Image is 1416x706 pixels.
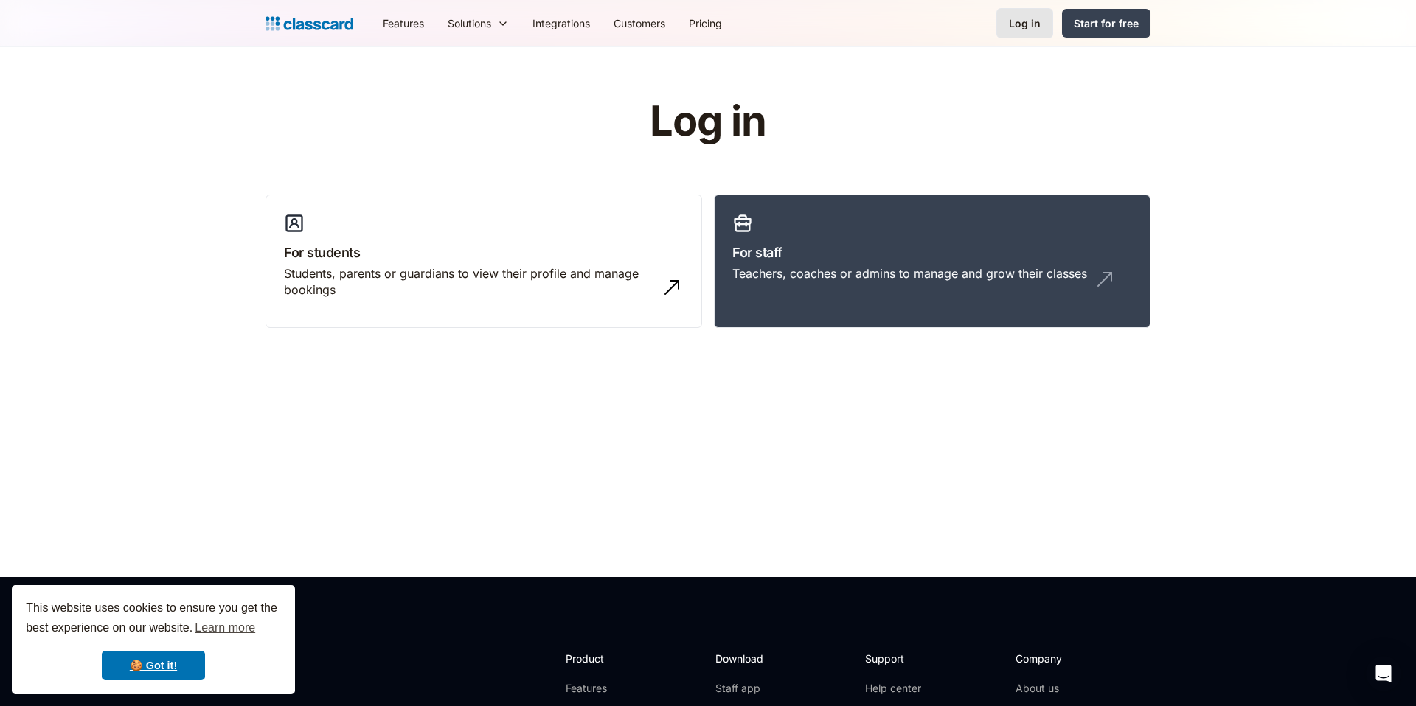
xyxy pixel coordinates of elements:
[865,681,925,696] a: Help center
[474,99,943,144] h1: Log in
[566,651,645,666] h2: Product
[1366,656,1401,691] div: Open Intercom Messenger
[192,617,257,639] a: learn more about cookies
[602,7,677,40] a: Customers
[677,7,734,40] a: Pricing
[715,651,776,666] h2: Download
[284,265,654,298] div: Students, parents or guardians to view their profile and manage bookings
[714,195,1150,329] a: For staffTeachers, coaches or admins to manage and grow their classes
[732,265,1087,282] div: Teachers, coaches or admins to manage and grow their classes
[996,8,1053,38] a: Log in
[715,681,776,696] a: Staff app
[448,15,491,31] div: Solutions
[1016,651,1114,666] h2: Company
[284,242,684,262] h3: For students
[102,651,205,680] a: dismiss cookie message
[1016,681,1114,696] a: About us
[436,7,521,40] div: Solutions
[1074,15,1139,31] div: Start for free
[371,7,436,40] a: Features
[865,651,925,666] h2: Support
[265,195,702,329] a: For studentsStudents, parents or guardians to view their profile and manage bookings
[566,681,645,696] a: Features
[265,13,353,34] a: Logo
[26,599,281,639] span: This website uses cookies to ensure you get the best experience on our website.
[12,585,295,694] div: cookieconsent
[732,242,1132,262] h3: For staff
[521,7,602,40] a: Integrations
[1062,9,1150,38] a: Start for free
[1009,15,1041,31] div: Log in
